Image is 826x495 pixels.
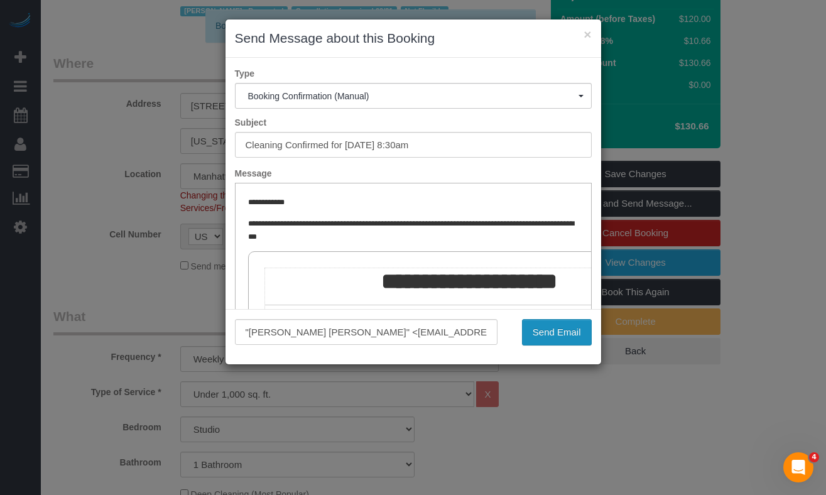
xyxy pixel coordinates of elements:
[235,132,592,158] input: Subject
[584,28,591,41] button: ×
[226,167,601,180] label: Message
[226,67,601,80] label: Type
[248,91,579,101] span: Booking Confirmation (Manual)
[235,83,592,109] button: Booking Confirmation (Manual)
[235,29,592,48] h3: Send Message about this Booking
[809,452,819,462] span: 4
[522,319,592,345] button: Send Email
[236,183,591,379] iframe: Rich Text Editor, editor1
[226,116,601,129] label: Subject
[783,452,813,482] iframe: Intercom live chat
